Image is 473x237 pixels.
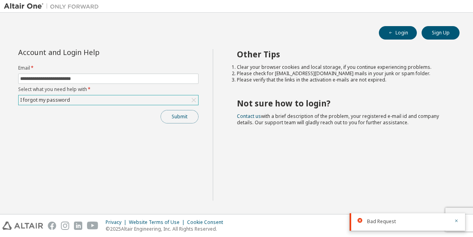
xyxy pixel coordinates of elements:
[237,113,439,126] span: with a brief description of the problem, your registered e-mail id and company details. Our suppo...
[18,49,163,55] div: Account and Login Help
[19,95,198,105] div: I forgot my password
[4,2,103,10] img: Altair One
[237,49,446,59] h2: Other Tips
[48,222,56,230] img: facebook.svg
[161,110,199,123] button: Submit
[18,86,199,93] label: Select what you need help with
[129,219,187,226] div: Website Terms of Use
[2,222,43,230] img: altair_logo.svg
[87,222,98,230] img: youtube.svg
[74,222,82,230] img: linkedin.svg
[106,226,228,232] p: © 2025 Altair Engineering, Inc. All Rights Reserved.
[61,222,69,230] img: instagram.svg
[237,113,261,119] a: Contact us
[237,98,446,108] h2: Not sure how to login?
[422,26,460,40] button: Sign Up
[106,219,129,226] div: Privacy
[18,65,199,71] label: Email
[19,96,71,104] div: I forgot my password
[237,77,446,83] li: Please verify that the links in the activation e-mails are not expired.
[187,219,228,226] div: Cookie Consent
[237,64,446,70] li: Clear your browser cookies and local storage, if you continue experiencing problems.
[367,218,396,225] span: Bad Request
[379,26,417,40] button: Login
[237,70,446,77] li: Please check for [EMAIL_ADDRESS][DOMAIN_NAME] mails in your junk or spam folder.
